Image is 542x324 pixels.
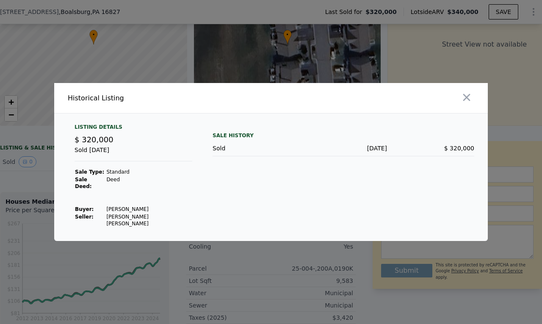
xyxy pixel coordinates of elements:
strong: Sale Type: [75,169,104,175]
div: Listing Details [75,124,192,134]
strong: Seller : [75,214,94,220]
td: [PERSON_NAME] [PERSON_NAME] [106,213,192,227]
td: Standard [106,168,192,176]
span: $ 320,000 [75,135,113,144]
td: [PERSON_NAME] [106,205,192,213]
div: Historical Listing [68,93,268,103]
div: Sold [DATE] [75,146,192,161]
strong: Sale Deed: [75,177,92,189]
div: Sold [213,144,300,152]
td: Deed [106,176,192,190]
div: Sale History [213,130,474,141]
strong: Buyer : [75,206,94,212]
span: $ 320,000 [444,145,474,152]
div: [DATE] [300,144,387,152]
